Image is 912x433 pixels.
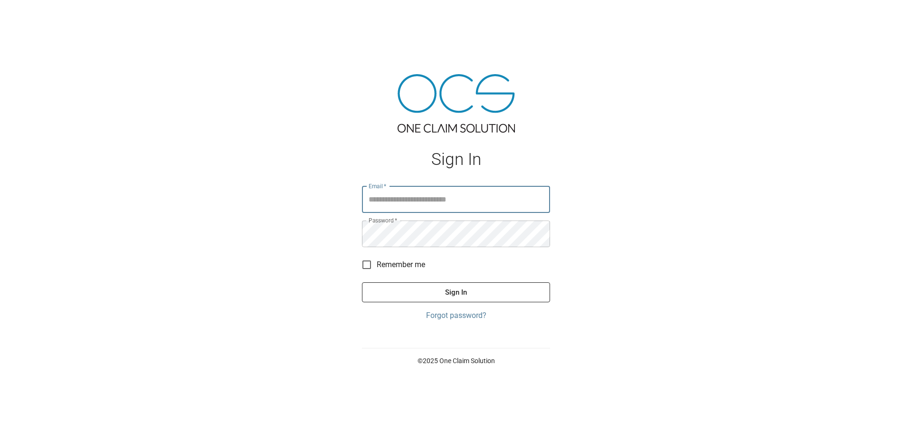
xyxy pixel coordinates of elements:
button: Sign In [362,282,550,302]
label: Email [369,182,387,190]
span: Remember me [377,259,425,270]
h1: Sign In [362,150,550,169]
p: © 2025 One Claim Solution [362,356,550,366]
a: Forgot password? [362,310,550,321]
label: Password [369,216,397,224]
img: ocs-logo-white-transparent.png [11,6,49,25]
img: ocs-logo-tra.png [398,74,515,133]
